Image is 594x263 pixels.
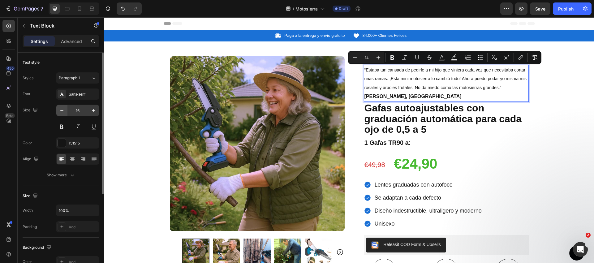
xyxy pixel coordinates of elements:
strong: [PERSON_NAME], [GEOGRAPHIC_DATA] [260,76,357,82]
div: Add... [69,224,98,230]
p: Settings [31,38,48,45]
span: Draft [339,6,348,11]
strong: €24,90 [290,138,333,154]
div: 151515 [69,140,98,146]
div: Sans-serif [69,92,98,97]
span: 2 [586,233,591,238]
span: Unisexo [270,203,291,209]
span: “Estaba tan cansada de pedirle a mi hijo que viniera cada vez que necesitaba cortar unas ramas. ¡... [260,50,422,73]
button: Show more [23,170,99,181]
div: Undo/Redo [117,2,142,15]
button: 7 [2,2,46,15]
div: Padding [23,224,37,230]
span: Diseño indestructible, ultraligero y moderno [270,190,377,196]
span: 4.8 (5.935 reseñas) [291,39,329,44]
input: Auto [56,205,99,216]
iframe: Intercom live chat [573,242,588,257]
div: Size [23,106,39,114]
div: Background [23,244,53,252]
strong: 1 Gafas TR90 a: [260,122,307,129]
div: Beta [5,113,15,118]
div: Publish [558,6,574,12]
div: Font [23,91,30,97]
div: Rich Text Editor. Editing area: main [260,48,424,84]
span: Se adaptan a cada defecto [270,177,337,183]
div: Styles [23,75,33,81]
button: Publish [553,2,579,15]
span: Motosierra [295,6,318,12]
div: Releasit COD Form & Upsells [279,224,337,231]
span: / [293,6,294,12]
div: Show more [47,172,75,178]
div: Align [23,155,40,163]
p: Text Block [30,22,83,29]
button: Releasit COD Form & Upsells [262,220,342,235]
div: 450 [6,66,15,71]
iframe: Design area [104,17,594,263]
p: Advanced [61,38,82,45]
div: Text style [23,60,40,65]
span: Save [535,6,545,11]
span: Paragraph 1 [59,75,80,81]
strong: Gafas autoajustables con graduación automática para cada ojo de 0,5 a 5 [260,85,418,118]
span: Lentes graduadas con autofoco [270,164,348,170]
p: 7 [41,5,43,12]
div: Color [23,140,32,146]
div: Size [23,192,39,200]
div: Width [23,208,33,213]
img: CKKYs5695_ICEAE=.webp [267,224,274,231]
button: Paragraph 1 [56,72,99,84]
div: Editor contextual toolbar [348,51,541,64]
button: Save [530,2,550,15]
s: €49,98 [260,144,281,151]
